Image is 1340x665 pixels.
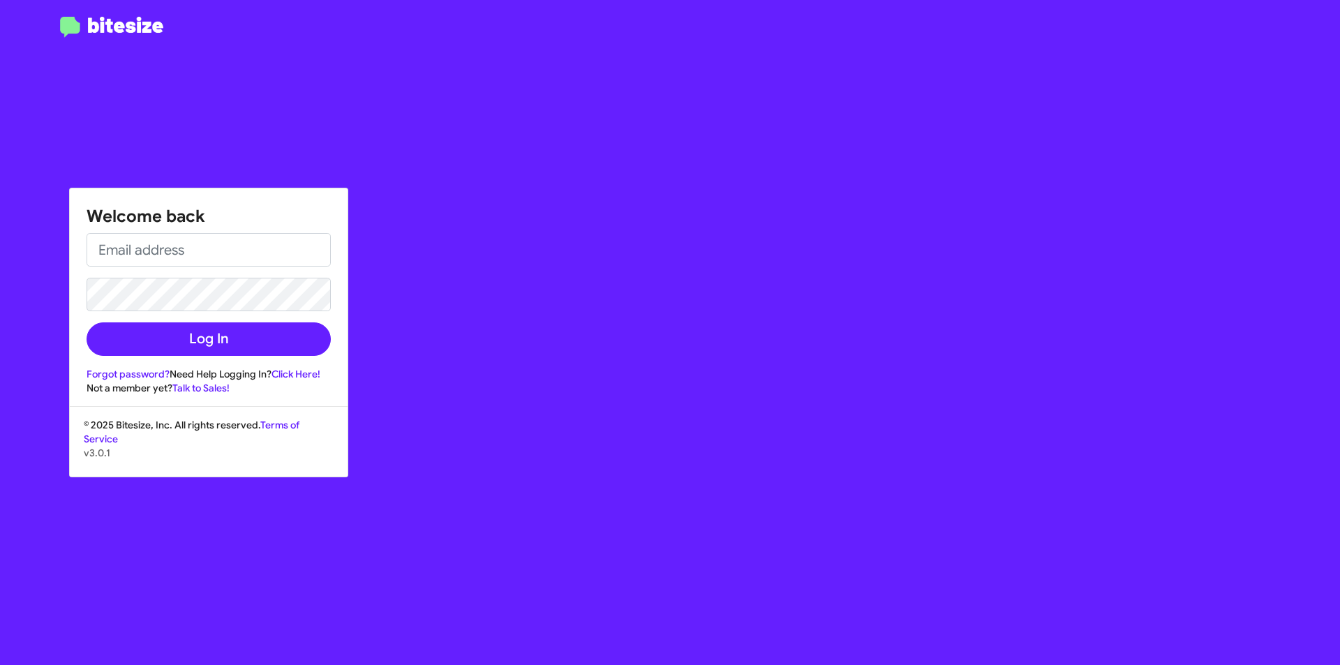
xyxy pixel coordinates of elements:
div: © 2025 Bitesize, Inc. All rights reserved. [70,418,348,477]
h1: Welcome back [87,205,331,227]
p: v3.0.1 [84,446,334,460]
div: Not a member yet? [87,381,331,395]
a: Click Here! [271,368,320,380]
a: Talk to Sales! [172,382,230,394]
div: Need Help Logging In? [87,367,331,381]
button: Log In [87,322,331,356]
a: Forgot password? [87,368,170,380]
input: Email address [87,233,331,267]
